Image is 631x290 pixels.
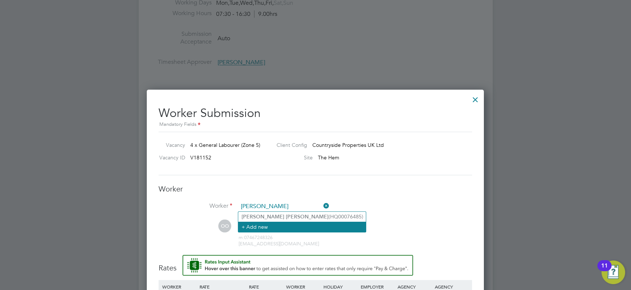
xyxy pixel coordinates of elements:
[239,234,273,241] span: 07467248326
[183,255,413,276] button: Rate Assistant
[156,154,185,161] label: Vacancy ID
[218,220,231,232] span: OO
[239,241,319,247] span: [EMAIL_ADDRESS][DOMAIN_NAME]
[241,214,284,220] b: [PERSON_NAME]
[271,142,307,148] label: Client Config
[238,222,366,232] li: + Add new
[159,202,232,210] label: Worker
[156,142,185,148] label: Vacancy
[318,154,339,161] span: The Hem
[238,201,329,212] input: Search for...
[159,255,472,273] h3: Rates
[159,121,472,129] div: Mandatory Fields
[601,260,625,284] button: Open Resource Center, 11 new notifications
[271,154,313,161] label: Site
[190,142,260,148] span: 4 x General Labourer (Zone 5)
[159,184,472,194] h3: Worker
[159,100,472,129] h2: Worker Submission
[239,234,244,241] span: m:
[190,154,211,161] span: V181152
[312,142,384,148] span: Countryside Properties UK Ltd
[601,266,608,275] div: 11
[285,214,328,220] b: [PERSON_NAME]
[238,212,366,222] li: (HQ00076485)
